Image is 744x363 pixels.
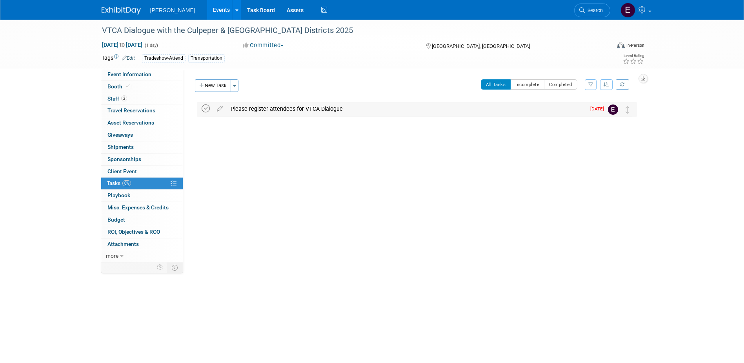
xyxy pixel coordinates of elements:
[620,3,635,18] img: Emy Volk
[101,238,183,250] a: Attachments
[574,4,610,17] a: Search
[99,24,598,38] div: VTCA Dialogue with the Culpeper & [GEOGRAPHIC_DATA] Districts 2025
[153,262,167,273] td: Personalize Event Tab Strip
[616,79,629,90] a: Refresh
[102,41,143,48] span: [DATE] [DATE]
[481,79,511,90] button: All Tasks
[107,229,160,235] span: ROI, Objectives & ROO
[107,95,127,102] span: Staff
[167,262,183,273] td: Toggle Event Tabs
[144,43,158,48] span: (1 day)
[101,105,183,117] a: Travel Reservations
[432,43,530,49] span: [GEOGRAPHIC_DATA], [GEOGRAPHIC_DATA]
[107,71,151,77] span: Event Information
[240,41,287,49] button: Committed
[101,93,183,105] a: Staff2
[107,216,125,223] span: Budget
[227,102,586,115] div: Please register attendees for VTCA Dialogue
[142,54,186,62] div: Tradeshow-Attend
[585,7,603,13] span: Search
[107,192,130,198] span: Playbook
[101,69,183,81] a: Event Information
[623,54,644,58] div: Event Rating
[101,81,183,93] a: Booth
[107,132,133,138] span: Giveaways
[544,79,577,90] button: Completed
[101,166,183,178] a: Client Event
[107,107,155,114] span: Travel Reservations
[102,7,141,15] img: ExhibitDay
[101,154,183,165] a: Sponsorships
[101,226,183,238] a: ROI, Objectives & ROO
[188,54,225,62] div: Transportation
[101,129,183,141] a: Giveaways
[101,202,183,214] a: Misc. Expenses & Credits
[126,84,130,88] i: Booth reservation complete
[107,241,139,247] span: Attachments
[101,178,183,189] a: Tasks0%
[101,117,183,129] a: Asset Reservations
[195,79,231,92] button: New Task
[150,7,195,13] span: [PERSON_NAME]
[617,42,625,48] img: Format-Inperson.png
[121,95,127,101] span: 2
[102,54,135,63] td: Tags
[101,141,183,153] a: Shipments
[107,168,137,174] span: Client Event
[590,106,608,112] span: [DATE]
[106,253,118,259] span: more
[118,42,126,48] span: to
[107,83,131,90] span: Booth
[122,180,131,186] span: 0%
[626,42,644,48] div: In-Person
[608,104,618,115] img: Emy Volk
[107,144,134,150] span: Shipments
[564,41,645,53] div: Event Format
[122,55,135,61] a: Edit
[107,204,169,211] span: Misc. Expenses & Credits
[510,79,544,90] button: Incomplete
[107,156,141,162] span: Sponsorships
[107,119,154,126] span: Asset Reservations
[213,105,227,112] a: edit
[626,106,629,114] i: Move task
[101,190,183,202] a: Playbook
[107,180,131,186] span: Tasks
[101,250,183,262] a: more
[101,214,183,226] a: Budget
